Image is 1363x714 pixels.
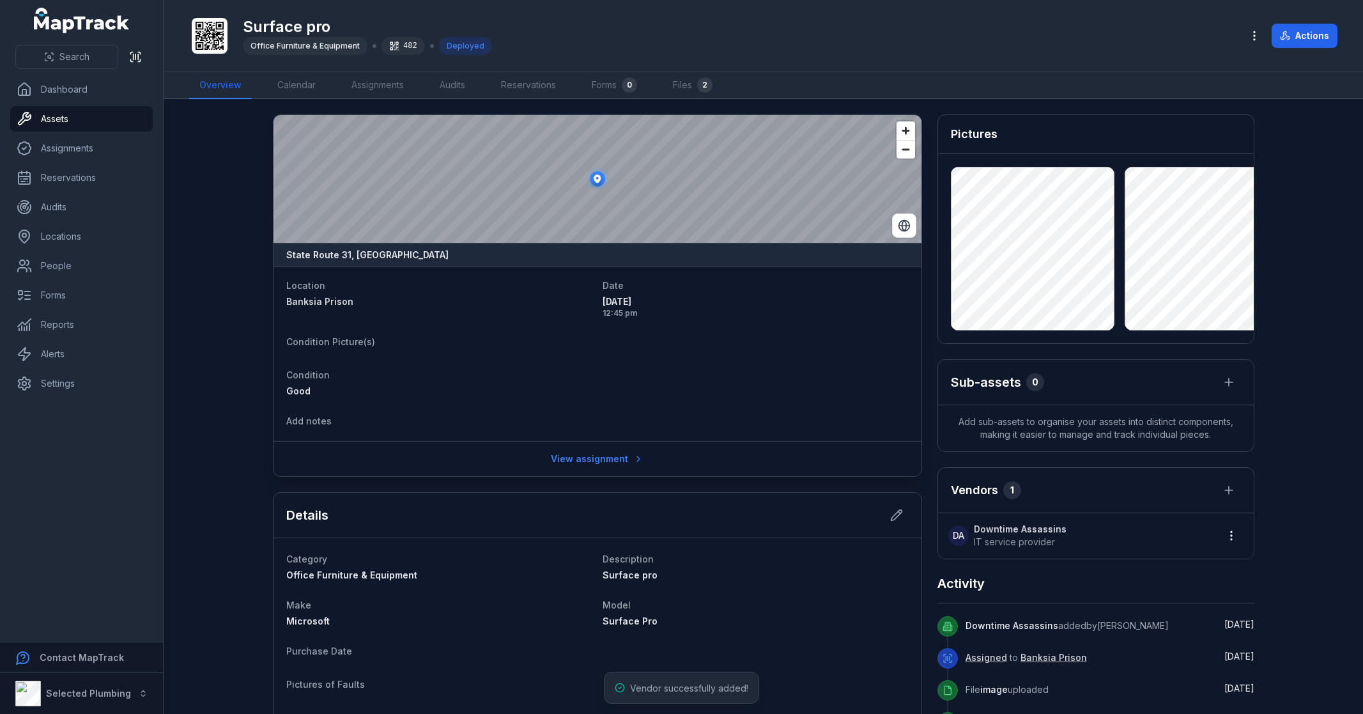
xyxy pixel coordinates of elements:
a: Banksia Prison [1020,651,1087,664]
span: Office Furniture & Equipment [250,41,360,50]
strong: State Route 31, [GEOGRAPHIC_DATA] [286,249,449,261]
a: Forms [10,283,153,308]
h3: Vendors [951,481,998,499]
span: added by [PERSON_NAME] [966,620,1169,631]
span: Pictures of Faults [286,679,365,690]
span: [DATE] [1224,651,1254,662]
a: Forms0 [581,72,647,99]
a: Audits [429,72,475,99]
span: Condition [286,369,330,380]
div: 0 [1026,373,1044,391]
span: Date [603,280,624,291]
span: Microsoft [286,616,330,626]
span: Add notes [286,415,332,426]
canvas: Map [273,115,921,243]
h2: Activity [937,575,985,593]
span: 12:45 pm [603,308,909,318]
span: Add sub-assets to organise your assets into distinct components, making it easier to manage and t... [938,405,1254,451]
a: Assignments [341,72,414,99]
span: image [980,684,1008,695]
h1: Surface pro [243,17,492,37]
a: Assigned [966,651,1007,664]
span: Banksia Prison [286,296,353,307]
span: Downtime Assassins [966,620,1058,631]
span: to [966,652,1087,663]
a: View assignment [543,447,652,471]
a: Overview [189,72,252,99]
a: MapTrack [34,8,130,33]
a: People [10,253,153,279]
a: Alerts [10,341,153,367]
time: 5/9/2025, 12:45:21 PM [1224,651,1254,662]
a: Reservations [491,72,566,99]
span: Category [286,554,327,564]
span: [DATE] [603,295,909,308]
div: 1 [1003,481,1021,499]
button: Zoom in [897,121,915,140]
span: Surface pro [603,570,658,580]
a: Reservations [10,165,153,190]
div: 482 [381,37,425,55]
div: 2 [697,77,712,93]
span: DA [953,529,964,542]
strong: Selected Plumbing [46,688,131,699]
span: Surface Pro [603,616,658,626]
a: Files2 [663,72,723,99]
a: Calendar [267,72,326,99]
div: 0 [622,77,637,93]
span: [DATE] [1224,683,1254,694]
a: Reports [10,312,153,338]
strong: Downtime Assassins [974,523,1067,536]
a: Locations [10,224,153,249]
span: [DATE] [1224,619,1254,630]
a: Banksia Prison [286,295,592,308]
span: Good [286,385,311,396]
time: 8/19/2025, 8:27:39 AM [1224,619,1254,630]
h3: Pictures [951,125,997,143]
span: Model [603,600,631,610]
a: Audits [10,194,153,220]
span: Purchase Date [286,646,352,656]
a: Dashboard [10,77,153,102]
span: Office Furniture & Equipment [286,570,417,580]
a: Assets [10,106,153,132]
span: Location [286,280,325,291]
span: Description [603,554,654,564]
time: 5/9/2025, 12:45:17 PM [1224,683,1254,694]
div: Deployed [439,37,492,55]
strong: Contact MapTrack [40,652,124,663]
button: Search [15,45,118,69]
span: Search [59,50,89,63]
span: Make [286,600,311,610]
span: File uploaded [966,684,1049,695]
span: Vendor successfully added! [630,683,748,694]
button: Switch to Satellite View [892,213,916,238]
button: Actions [1272,24,1337,48]
h2: Sub-assets [951,373,1021,391]
time: 5/9/2025, 12:45:21 PM [603,295,909,318]
span: IT service provider [974,536,1067,548]
span: Condition Picture(s) [286,336,375,347]
a: Settings [10,371,153,396]
button: Zoom out [897,140,915,159]
h2: Details [286,506,328,524]
a: DADowntime AssassinsIT service provider [948,523,1206,548]
a: Assignments [10,136,153,161]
